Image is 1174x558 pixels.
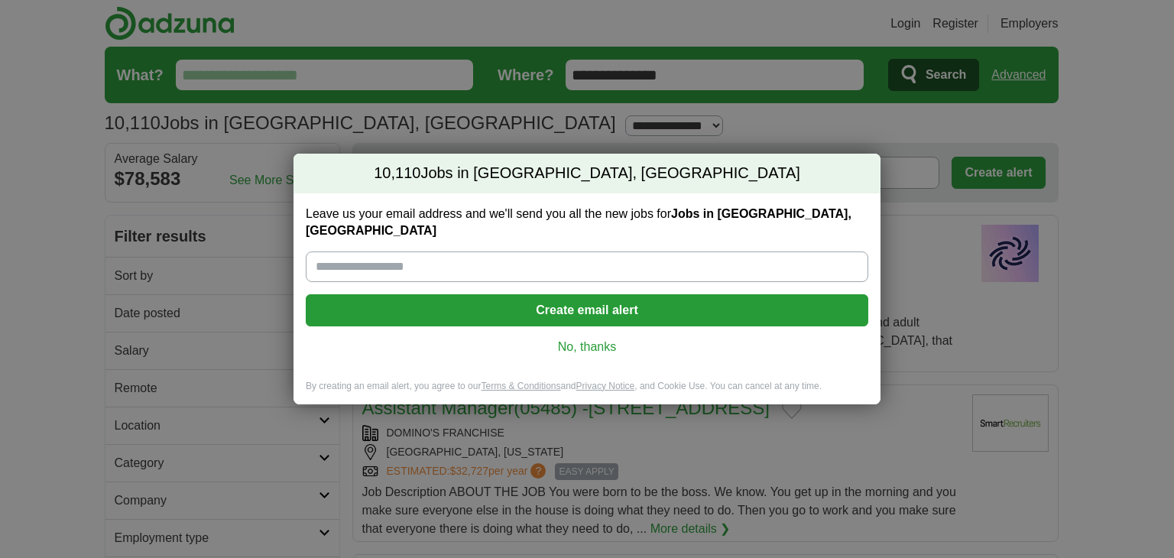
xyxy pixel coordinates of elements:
[374,163,420,184] span: 10,110
[293,380,880,405] div: By creating an email alert, you agree to our and , and Cookie Use. You can cancel at any time.
[576,381,635,391] a: Privacy Notice
[293,154,880,193] h2: Jobs in [GEOGRAPHIC_DATA], [GEOGRAPHIC_DATA]
[306,294,868,326] button: Create email alert
[306,207,851,237] strong: Jobs in [GEOGRAPHIC_DATA], [GEOGRAPHIC_DATA]
[306,206,868,239] label: Leave us your email address and we'll send you all the new jobs for
[481,381,560,391] a: Terms & Conditions
[318,339,856,355] a: No, thanks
